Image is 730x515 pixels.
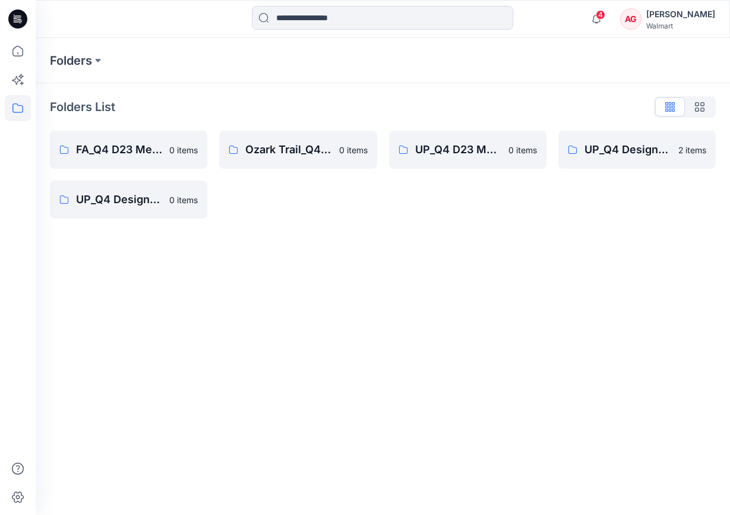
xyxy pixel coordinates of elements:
[50,131,207,169] a: FA_Q4 D23 Mens Outerwear0 items
[646,7,715,21] div: [PERSON_NAME]
[678,144,706,156] p: 2 items
[339,144,368,156] p: 0 items
[76,141,162,158] p: FA_Q4 D23 Mens Outerwear
[389,131,546,169] a: UP_Q4 D23 Mens Outerwear0 items
[620,8,641,30] div: AG
[646,21,715,30] div: Walmart
[50,181,207,219] a: UP_Q4 Designs D33 Girls Outerwear0 items
[415,141,501,158] p: UP_Q4 D23 Mens Outerwear
[596,10,605,20] span: 4
[219,131,377,169] a: Ozark Trail_Q4 D23 Men's Outdoor0 items
[245,141,331,158] p: Ozark Trail_Q4 D23 Men's Outdoor
[584,141,671,158] p: UP_Q4 Designs D24 Boys Outerwear
[50,52,92,69] a: Folders
[558,131,716,169] a: UP_Q4 Designs D24 Boys Outerwear2 items
[169,194,198,206] p: 0 items
[76,191,162,208] p: UP_Q4 Designs D33 Girls Outerwear
[508,144,537,156] p: 0 items
[50,98,115,116] p: Folders List
[169,144,198,156] p: 0 items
